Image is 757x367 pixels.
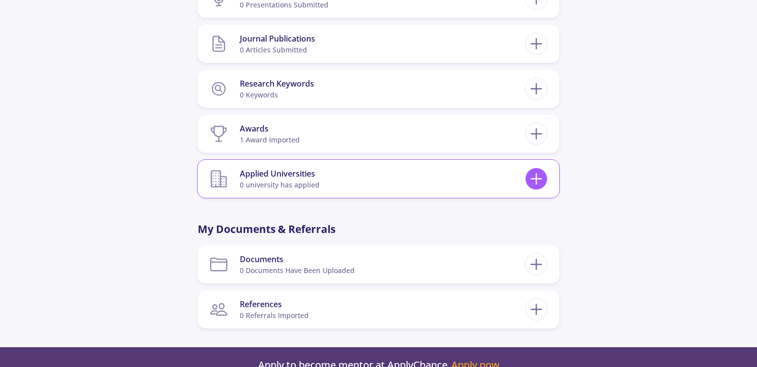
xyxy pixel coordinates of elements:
div: 1 award imported [240,135,300,145]
div: Research Keywords [240,78,314,90]
div: 0 documents have been uploaded [240,265,355,275]
div: References [240,298,309,310]
div: Awards [240,123,300,135]
div: Journal Publications [240,33,315,45]
div: Applied Universities [240,168,320,180]
p: My Documents & Referrals [198,222,559,237]
div: Documents [240,253,355,265]
span: 0 university has applied [240,180,320,189]
div: 0 keywords [240,90,314,100]
div: 0 referrals imported [240,310,309,321]
div: 0 articles submitted [240,45,315,55]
